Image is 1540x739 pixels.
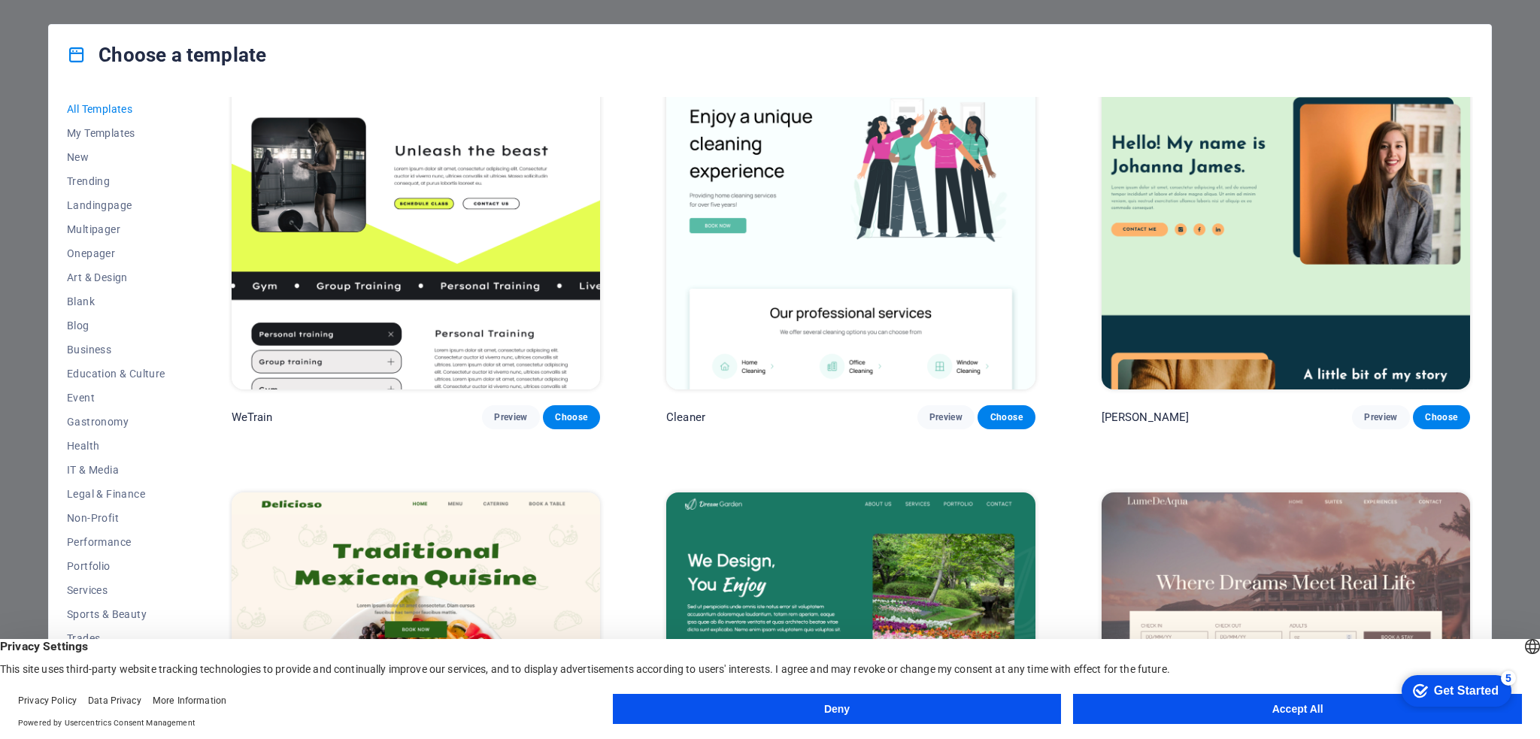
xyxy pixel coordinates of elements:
span: Sports & Beauty [67,608,165,620]
button: Business [67,338,165,362]
span: Choose [990,411,1023,423]
button: Trades [67,626,165,650]
span: All Templates [67,103,165,115]
span: My Templates [67,127,165,139]
div: Get Started 5 items remaining, 0% complete [12,8,122,39]
button: Multipager [67,217,165,241]
button: IT & Media [67,458,165,482]
button: Portfolio [67,554,165,578]
button: Event [67,386,165,410]
p: Cleaner [666,410,705,425]
button: Sports & Beauty [67,602,165,626]
span: Blank [67,295,165,307]
button: Choose [543,405,600,429]
button: Education & Culture [67,362,165,386]
button: Gastronomy [67,410,165,434]
span: Performance [67,536,165,548]
span: Business [67,344,165,356]
button: My Templates [67,121,165,145]
span: Choose [1425,411,1458,423]
span: New [67,151,165,163]
span: Portfolio [67,560,165,572]
button: Health [67,434,165,458]
h4: Choose a template [67,43,266,67]
span: Preview [494,411,527,423]
span: Health [67,440,165,452]
img: Johanna James [1102,50,1470,389]
button: New [67,145,165,169]
div: 5 [111,3,126,18]
span: Trades [67,632,165,644]
span: Blog [67,320,165,332]
span: Choose [555,411,588,423]
button: Preview [1352,405,1409,429]
button: Landingpage [67,193,165,217]
button: Choose [978,405,1035,429]
button: Legal & Finance [67,482,165,506]
button: All Templates [67,97,165,121]
span: Legal & Finance [67,488,165,500]
img: Cleaner [666,50,1035,389]
span: Multipager [67,223,165,235]
span: IT & Media [67,464,165,476]
span: Non-Profit [67,512,165,524]
button: Preview [917,405,975,429]
span: Onepager [67,247,165,259]
span: Services [67,584,165,596]
img: WeTrain [232,50,600,389]
div: Get Started [44,17,109,30]
span: Landingpage [67,199,165,211]
button: Preview [482,405,539,429]
p: WeTrain [232,410,273,425]
button: Choose [1413,405,1470,429]
button: Blank [67,289,165,313]
span: Art & Design [67,271,165,283]
button: Art & Design [67,265,165,289]
span: Education & Culture [67,368,165,380]
span: Preview [929,411,962,423]
button: Non-Profit [67,506,165,530]
span: Gastronomy [67,416,165,428]
p: [PERSON_NAME] [1102,410,1190,425]
button: Services [67,578,165,602]
button: Performance [67,530,165,554]
span: Trending [67,175,165,187]
span: Preview [1364,411,1397,423]
button: Blog [67,313,165,338]
button: Onepager [67,241,165,265]
span: Event [67,392,165,404]
button: Trending [67,169,165,193]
